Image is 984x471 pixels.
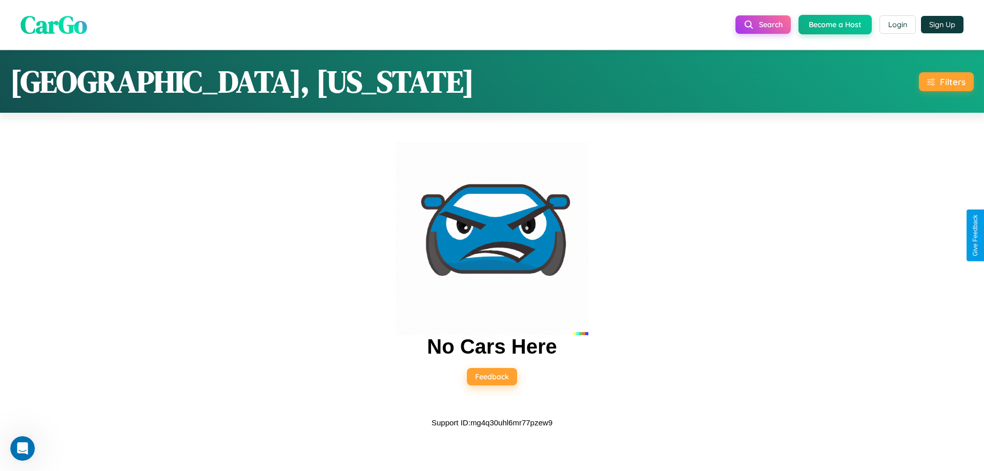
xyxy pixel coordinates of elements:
div: Give Feedback [972,215,979,256]
span: Search [759,20,783,29]
button: Login [879,15,916,34]
button: Search [735,15,791,34]
p: Support ID: mg4q30uhl6mr77pzew9 [432,416,552,429]
iframe: Intercom live chat [10,436,35,461]
div: Filters [940,76,966,87]
button: Filters [919,72,974,91]
button: Sign Up [921,16,963,33]
h1: [GEOGRAPHIC_DATA], [US_STATE] [10,60,474,103]
img: car [396,142,588,335]
button: Become a Host [798,15,872,34]
button: Feedback [467,368,517,385]
h2: No Cars Here [427,335,557,358]
span: CarGo [20,8,87,42]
